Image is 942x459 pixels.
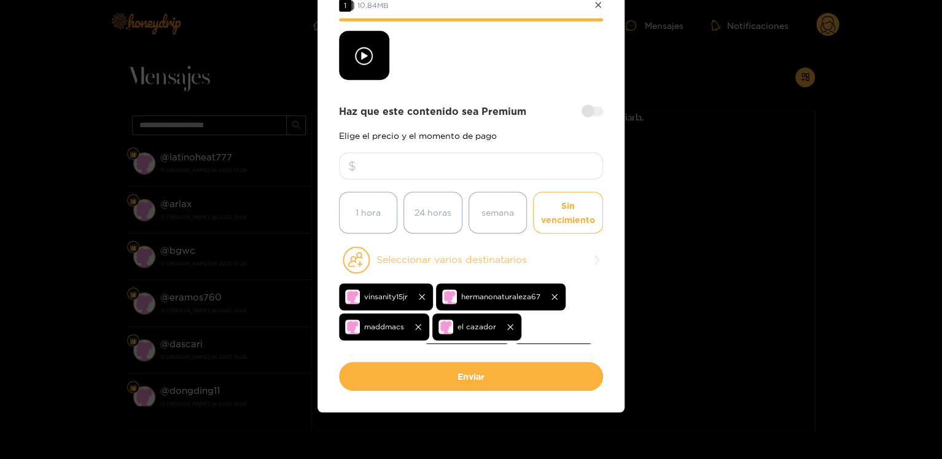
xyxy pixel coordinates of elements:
button: Sin vencimiento [533,192,603,233]
img: no-avatar.png [438,320,453,334]
img: no-avatar.png [442,289,457,304]
font: Seleccionar varios destinatarios [376,254,527,265]
button: Enviar [339,362,603,391]
button: Seleccionar varios destinatarios [339,246,603,274]
font: semana [481,208,514,217]
button: semana [469,192,527,233]
font: MB [377,1,389,9]
font: el cazador [457,323,496,331]
font: 1 [344,1,346,9]
button: 1 hora [339,192,397,233]
font: maddmacs [364,323,404,331]
font: 1 hora [356,208,381,217]
button: 24 horas [403,192,462,233]
font: Enviar [457,372,485,381]
font: 10,84 [357,1,377,9]
font: vinsanity15jr [364,292,408,300]
font: Haz que este contenido sea Premium [339,106,526,117]
font: Elige el precio y el momento de pago [339,131,497,140]
font: hermanonaturaleza67 [461,292,540,300]
img: no-avatar.png [345,289,360,304]
img: no-avatar.png [345,320,360,334]
font: Sin vencimiento [541,201,595,224]
font: 24 horas [415,208,451,217]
